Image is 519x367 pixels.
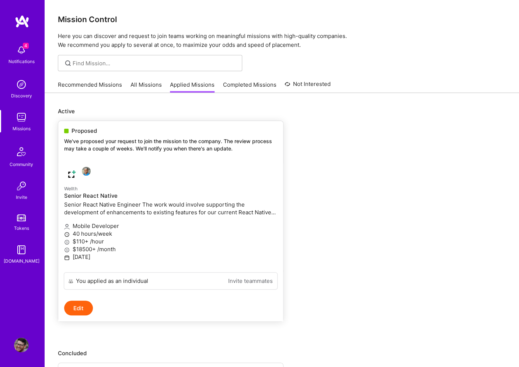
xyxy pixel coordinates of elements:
[72,127,97,135] span: Proposed
[64,201,277,216] p: Senior React Native Engineer The work would involve supporting the development of enhancements to...
[14,77,29,92] img: discovery
[82,167,91,176] img: Christopher Moore
[64,222,277,230] p: Mobile Developer
[58,107,506,115] p: Active
[12,337,31,352] a: User Avatar
[23,43,29,49] span: 4
[64,239,70,245] i: icon MoneyGray
[14,43,29,58] img: bell
[14,179,29,193] img: Invite
[73,59,237,67] input: Find Mission...
[16,193,27,201] div: Invite
[76,277,148,285] div: You applied as an individual
[64,186,77,191] small: Wellth
[13,143,30,160] img: Community
[14,224,29,232] div: Tokens
[170,81,215,93] a: Applied Missions
[228,277,273,285] a: Invite teammates
[64,253,277,261] p: [DATE]
[58,32,506,49] p: Here you can discover and request to join teams working on meaningful missions with high-quality ...
[64,138,277,152] p: We've proposed your request to join the mission to the company. The review process may take a cou...
[64,224,70,229] i: icon Applicant
[285,80,331,93] a: Not Interested
[58,349,506,357] p: Concluded
[64,301,93,315] button: Edit
[58,15,506,24] h3: Mission Control
[10,160,33,168] div: Community
[11,92,32,100] div: Discovery
[14,337,29,352] img: User Avatar
[64,59,72,67] i: icon SearchGrey
[58,161,283,272] a: Wellth company logoChristopher MooreWellthSenior React NativeSenior React Native Engineer The wor...
[13,125,31,132] div: Missions
[64,167,79,181] img: Wellth company logo
[223,81,276,93] a: Completed Missions
[64,245,277,253] p: $18500+ /month
[64,247,70,253] i: icon MoneyGray
[58,81,122,93] a: Recommended Missions
[8,58,35,65] div: Notifications
[64,232,70,237] i: icon Clock
[15,15,29,28] img: logo
[64,193,277,199] h4: Senior React Native
[130,81,162,93] a: All Missions
[64,238,277,245] p: $110+ /hour
[4,257,39,265] div: [DOMAIN_NAME]
[14,110,29,125] img: teamwork
[17,214,26,221] img: tokens
[64,255,70,260] i: icon Calendar
[64,230,277,238] p: 40 hours/week
[14,242,29,257] img: guide book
